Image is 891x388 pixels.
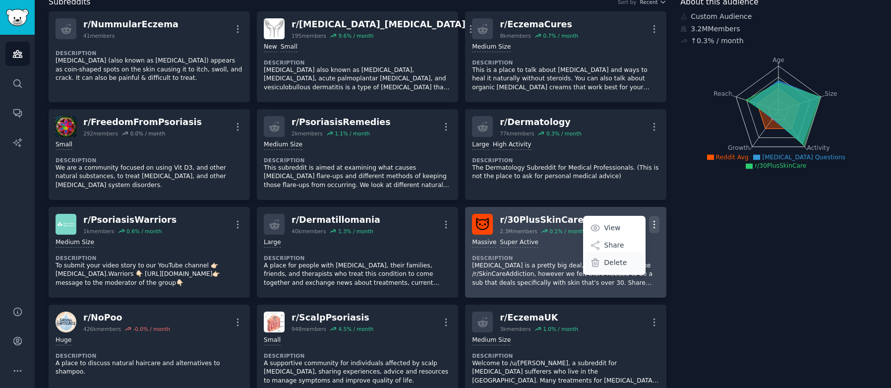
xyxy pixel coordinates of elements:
[126,228,162,235] div: 0.6 % / month
[264,238,281,248] div: Large
[292,32,326,39] div: 195 members
[716,154,749,161] span: Reddit Avg
[472,43,511,52] div: Medium Size
[549,228,585,235] div: 0.1 % / month
[604,240,624,251] p: Share
[83,228,115,235] div: 1k members
[472,359,659,386] p: Welcome to /u/[PERSON_NAME], a subreddit for [MEDICAL_DATA] sufferers who live in the [GEOGRAPHIC...
[83,312,170,324] div: r/ NoPoo
[130,130,165,137] div: 0.0 % / month
[680,24,877,34] div: 3.2M Members
[264,43,277,52] div: New
[264,18,285,39] img: Dyshidrosis_Eczema
[83,130,118,137] div: 292 members
[264,164,451,190] p: This subreddit is aimed at examining what causes [MEDICAL_DATA] flare-ups and different methods o...
[56,336,71,345] div: Huge
[264,157,451,164] dt: Description
[49,11,250,102] a: r/NummularEczema41membersDescription[MEDICAL_DATA] (also known as [MEDICAL_DATA]) appears as coin...
[500,214,585,226] div: r/ 30PlusSkinCare
[825,90,837,97] tspan: Size
[465,207,666,298] a: 30PlusSkinCarer/30PlusSkinCare2.3Mmembers0.1% / monthViewShareDeleteMassiveSuper ActiveDescriptio...
[500,32,531,39] div: 8k members
[83,325,121,332] div: 426k members
[56,57,243,83] p: [MEDICAL_DATA] (also known as [MEDICAL_DATA]) appears as coin-shaped spots on the skin causing it...
[543,32,578,39] div: 0.7 % / month
[49,109,250,200] a: FreedomFromPsoriasisr/FreedomFromPsoriasis292members0.0% / monthSmallDescriptionWe are a communit...
[472,164,659,181] p: The Dermatology Subreddit for Medical Professionals. (This is not the place to ask for personal m...
[292,228,326,235] div: 40k members
[543,325,578,332] div: 1.0 % / month
[472,336,511,345] div: Medium Size
[762,154,845,161] span: [MEDICAL_DATA] Questions
[83,18,178,31] div: r/ NummularEczema
[465,109,666,200] a: r/Dermatology77kmembers0.3% / monthLargeHigh ActivityDescriptionThe Dermatology Subreddit for Med...
[472,59,659,66] dt: Description
[292,116,391,129] div: r/ PsoriasisRemedies
[56,238,94,248] div: Medium Size
[338,32,373,39] div: 9.6 % / month
[133,325,170,332] div: -0.0 % / month
[335,130,370,137] div: 1.1 % / month
[264,66,451,92] p: [MEDICAL_DATA] also known as [MEDICAL_DATA], [MEDICAL_DATA], acute palmoplantar [MEDICAL_DATA], a...
[546,130,582,137] div: 0.3 % / month
[472,140,489,150] div: Large
[472,66,659,92] p: This is a place to talk about [MEDICAL_DATA] and ways to heal it naturally without steroids. You ...
[680,11,877,22] div: Custom Audience
[6,9,29,26] img: GummySearch logo
[56,50,243,57] dt: Description
[493,140,532,150] div: High Activity
[56,261,243,288] p: To submit your video story to our YouTube channel 👉🏻 [MEDICAL_DATA].Warriors 👇🏻 [URL][DOMAIN_NAME...
[292,214,380,226] div: r/ Dermatillomania
[472,255,659,261] dt: Description
[257,109,458,200] a: r/PsoriasisRemedies2kmembers1.1% / monthMedium SizeDescriptionThis subreddit is aimed at examinin...
[56,359,243,377] p: A place to discuss natural haircare and alternatives to shampoo.
[728,144,750,151] tspan: Growth
[264,312,285,332] img: ScalpPsoriasis
[500,238,538,248] div: Super Active
[465,11,666,102] a: r/EczemaCures8kmembers0.7% / monthMedium SizeDescriptionThis is a place to talk about [MEDICAL_DA...
[500,325,531,332] div: 3k members
[472,261,659,288] p: [MEDICAL_DATA] is a pretty big deal, and we love subs like /r/SkinCareAddiction, however we felt ...
[292,130,323,137] div: 2k members
[49,207,250,298] a: PsoriasisWarriorsr/PsoriasisWarriors1kmembers0.6% / monthMedium SizeDescriptionTo submit your vid...
[472,214,493,235] img: 30PlusSkinCare
[338,228,373,235] div: 1.3 % / month
[83,32,115,39] div: 41 members
[772,57,784,64] tspan: Age
[56,140,72,150] div: Small
[604,258,627,268] p: Delete
[691,36,743,46] div: ↑ 0.3 % / month
[714,90,733,97] tspan: Reach
[292,18,466,31] div: r/ [MEDICAL_DATA]_[MEDICAL_DATA]
[257,11,458,102] a: Dyshidrosis_Eczemar/[MEDICAL_DATA]_[MEDICAL_DATA]195members9.6% / monthNewSmallDescription[MEDICA...
[472,157,659,164] dt: Description
[500,116,582,129] div: r/ Dermatology
[56,157,243,164] dt: Description
[264,336,281,345] div: Small
[500,312,578,324] div: r/ EczemaUK
[83,116,202,129] div: r/ FreedomFromPsoriasis
[257,207,458,298] a: r/Dermatillomania40kmembers1.3% / monthLargeDescriptionA place for people with [MEDICAL_DATA], th...
[83,214,177,226] div: r/ PsoriasisWarriors
[338,325,373,332] div: 4.5 % / month
[264,261,451,288] p: A place for people with [MEDICAL_DATA], their families, friends, and therapists who treat this co...
[56,164,243,190] p: We are a community focused on using Vit D3, and other natural substances, to treat [MEDICAL_DATA]...
[472,352,659,359] dt: Description
[264,359,451,386] p: A supportive community for individuals affected by scalp [MEDICAL_DATA], sharing experiences, adv...
[56,255,243,261] dt: Description
[56,214,76,235] img: PsoriasisWarriors
[604,223,620,233] p: View
[56,312,76,332] img: NoPoo
[264,59,451,66] dt: Description
[472,238,496,248] div: Massive
[281,43,297,52] div: Small
[500,130,534,137] div: 77k members
[755,162,806,169] span: r/30PlusSkinCare
[500,18,578,31] div: r/ EczemaCures
[264,255,451,261] dt: Description
[585,217,644,238] a: View
[807,144,830,151] tspan: Activity
[56,352,243,359] dt: Description
[56,116,76,137] img: FreedomFromPsoriasis
[292,325,326,332] div: 948 members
